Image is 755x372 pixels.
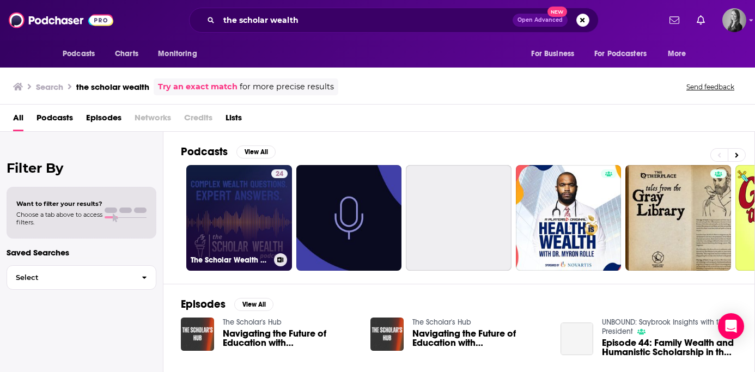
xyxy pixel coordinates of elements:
span: Charts [115,46,138,62]
h3: Search [36,82,63,92]
button: open menu [55,44,109,64]
a: Podcasts [36,109,73,131]
span: Podcasts [63,46,95,62]
a: Episode 44: Family Wealth and Humanistic Scholarship in the Age of COVID-19 with Dr. Dennis Jaffe [561,322,594,356]
h2: Filter By [7,160,156,176]
a: Show notifications dropdown [692,11,709,29]
span: Logged in as katieTBG [722,8,746,32]
button: open menu [150,44,211,64]
button: View All [236,145,276,158]
span: More [668,46,686,62]
a: Try an exact match [158,81,238,93]
h2: Podcasts [181,145,228,158]
button: Open AdvancedNew [513,14,568,27]
span: For Business [531,46,574,62]
img: Navigating the Future of Education with Scholar.Place [370,318,404,351]
span: Open Advanced [517,17,563,23]
a: Charts [108,44,145,64]
button: Show profile menu [722,8,746,32]
a: The Scholar's Hub [412,318,471,327]
h3: the scholar wealth [76,82,149,92]
span: Credits [184,109,212,131]
button: open menu [523,44,588,64]
h2: Episodes [181,297,226,311]
a: 24The Scholar Wealth Podcast [186,165,292,271]
div: Open Intercom Messenger [718,313,744,339]
span: Networks [135,109,171,131]
a: Show notifications dropdown [665,11,684,29]
button: Select [7,265,156,290]
span: Want to filter your results? [16,200,102,208]
img: User Profile [722,8,746,32]
input: Search podcasts, credits, & more... [219,11,513,29]
span: 24 [276,169,283,180]
button: open menu [587,44,662,64]
img: Navigating the Future of Education with Scholar.Place [181,318,214,351]
a: Navigating the Future of Education with Scholar.Place [223,329,358,347]
a: UNBOUND: Saybrook Insights with the President [602,318,727,336]
span: Select [7,274,133,281]
p: Saved Searches [7,247,156,258]
span: New [547,7,567,17]
div: Search podcasts, credits, & more... [189,8,599,33]
a: 24 [271,169,288,178]
a: Lists [226,109,242,131]
span: Episode 44: Family Wealth and Humanistic Scholarship in the Age of [MEDICAL_DATA] with [PERSON_NAME] [602,338,737,357]
button: View All [234,298,273,311]
button: open menu [660,44,700,64]
button: Send feedback [683,82,738,92]
a: The Scholar's Hub [223,318,282,327]
span: For Podcasters [594,46,647,62]
a: All [13,109,23,131]
img: Podchaser - Follow, Share and Rate Podcasts [9,10,113,31]
a: Episodes [86,109,121,131]
span: Monitoring [158,46,197,62]
span: for more precise results [240,81,334,93]
span: Navigating the Future of Education with [DOMAIN_NAME] [223,329,358,347]
a: Episode 44: Family Wealth and Humanistic Scholarship in the Age of COVID-19 with Dr. Dennis Jaffe [602,338,737,357]
a: Navigating the Future of Education with Scholar.Place [412,329,547,347]
a: PodcastsView All [181,145,276,158]
span: Choose a tab above to access filters. [16,211,102,226]
h3: The Scholar Wealth Podcast [191,255,270,265]
span: Navigating the Future of Education with [DOMAIN_NAME] [412,329,547,347]
a: EpisodesView All [181,297,273,311]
